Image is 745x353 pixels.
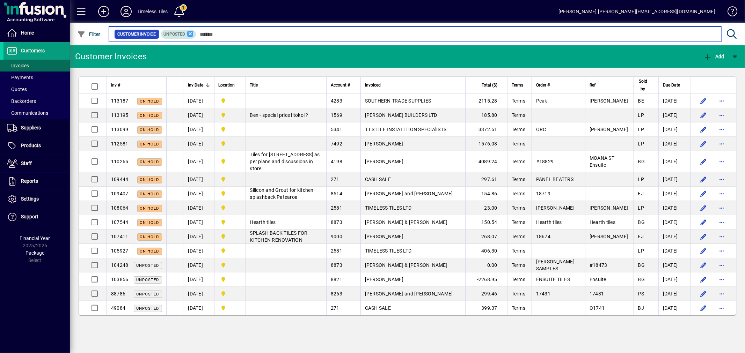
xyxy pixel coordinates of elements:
[716,156,727,167] button: More options
[7,63,29,68] span: Invoices
[250,112,308,118] span: Ben - special price litokol ?
[184,230,214,244] td: [DATE]
[111,219,129,225] span: 107544
[331,305,339,311] span: 271
[250,152,320,171] span: Tiles for [STREET_ADDRESS] as per plans and discussions in store
[140,99,159,104] span: On hold
[512,262,525,268] span: Terms
[111,234,129,239] span: 107411
[638,98,644,104] span: BE
[219,111,241,119] span: Dunedin
[365,205,412,211] span: TIMELESS TILES LTD
[716,245,727,256] button: More options
[365,81,461,89] div: Invoiced
[365,248,412,254] span: TIMELESS TILES LTD
[331,219,342,225] span: 8873
[331,277,342,282] span: 8821
[698,245,709,256] button: Edit
[188,81,204,89] span: Inv Date
[3,119,70,137] a: Suppliers
[21,48,45,53] span: Customers
[331,248,342,254] span: 2581
[716,174,727,185] button: More options
[140,160,159,164] span: On hold
[658,201,691,215] td: [DATE]
[161,30,196,39] mat-chip: Customer Invoice Status: Unposted
[512,176,525,182] span: Terms
[638,248,644,254] span: LP
[219,276,241,283] span: Dunedin
[536,291,550,296] span: 17431
[140,235,159,239] span: On hold
[3,155,70,172] a: Staff
[75,51,147,62] div: Customer Invoices
[21,125,41,130] span: Suppliers
[184,151,214,172] td: [DATE]
[536,205,575,211] span: [PERSON_NAME]
[331,112,342,118] span: 1569
[219,140,241,148] span: Dunedin
[465,272,507,287] td: -2268.95
[716,274,727,285] button: More options
[20,235,50,241] span: Financial Year
[250,219,276,225] span: Hearth tiles
[331,141,342,147] span: 7492
[482,81,497,89] span: Total ($)
[512,219,525,225] span: Terms
[512,98,525,104] span: Terms
[698,202,709,213] button: Edit
[698,260,709,271] button: Edit
[465,94,507,108] td: 2115.28
[331,191,342,196] span: 8514
[219,175,241,183] span: Dunedin
[3,95,70,107] a: Backorders
[512,291,525,296] span: Terms
[590,234,628,239] span: [PERSON_NAME]
[663,81,686,89] div: Due Date
[219,218,241,226] span: Dunedin
[365,277,403,282] span: [PERSON_NAME]
[21,214,38,219] span: Support
[590,277,606,282] span: Ensuite
[536,277,570,282] span: ENSUITE TILES
[638,77,648,93] span: Sold by
[365,262,447,268] span: [PERSON_NAME] & [PERSON_NAME]
[698,124,709,135] button: Edit
[512,305,525,311] span: Terms
[465,137,507,151] td: 1576.08
[219,204,241,212] span: Dunedin
[698,110,709,121] button: Edit
[465,172,507,187] td: 297.61
[93,5,115,18] button: Add
[184,94,214,108] td: [DATE]
[512,159,525,164] span: Terms
[21,196,39,202] span: Settings
[219,290,241,298] span: Dunedin
[512,112,525,118] span: Terms
[137,306,159,311] span: Unposted
[716,302,727,314] button: More options
[465,287,507,301] td: 299.46
[365,219,447,225] span: [PERSON_NAME] & [PERSON_NAME]
[703,54,724,59] span: Add
[365,291,453,296] span: [PERSON_NAME] and [PERSON_NAME]
[250,230,308,243] span: SPLASH BACK TILES FOR KITCHEN RENOVATION
[331,98,342,104] span: 4283
[638,141,644,147] span: LP
[111,127,129,132] span: 113099
[184,215,214,230] td: [DATE]
[7,87,27,92] span: Quotes
[219,81,235,89] span: Location
[590,155,614,168] span: MOANA ST Ensuite
[3,24,70,42] a: Home
[465,151,507,172] td: 4089.24
[184,244,214,258] td: [DATE]
[331,81,356,89] div: Account #
[658,94,691,108] td: [DATE]
[184,258,214,272] td: [DATE]
[137,292,159,296] span: Unposted
[184,287,214,301] td: [DATE]
[219,304,241,312] span: Dunedin
[465,215,507,230] td: 150.54
[512,141,525,147] span: Terms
